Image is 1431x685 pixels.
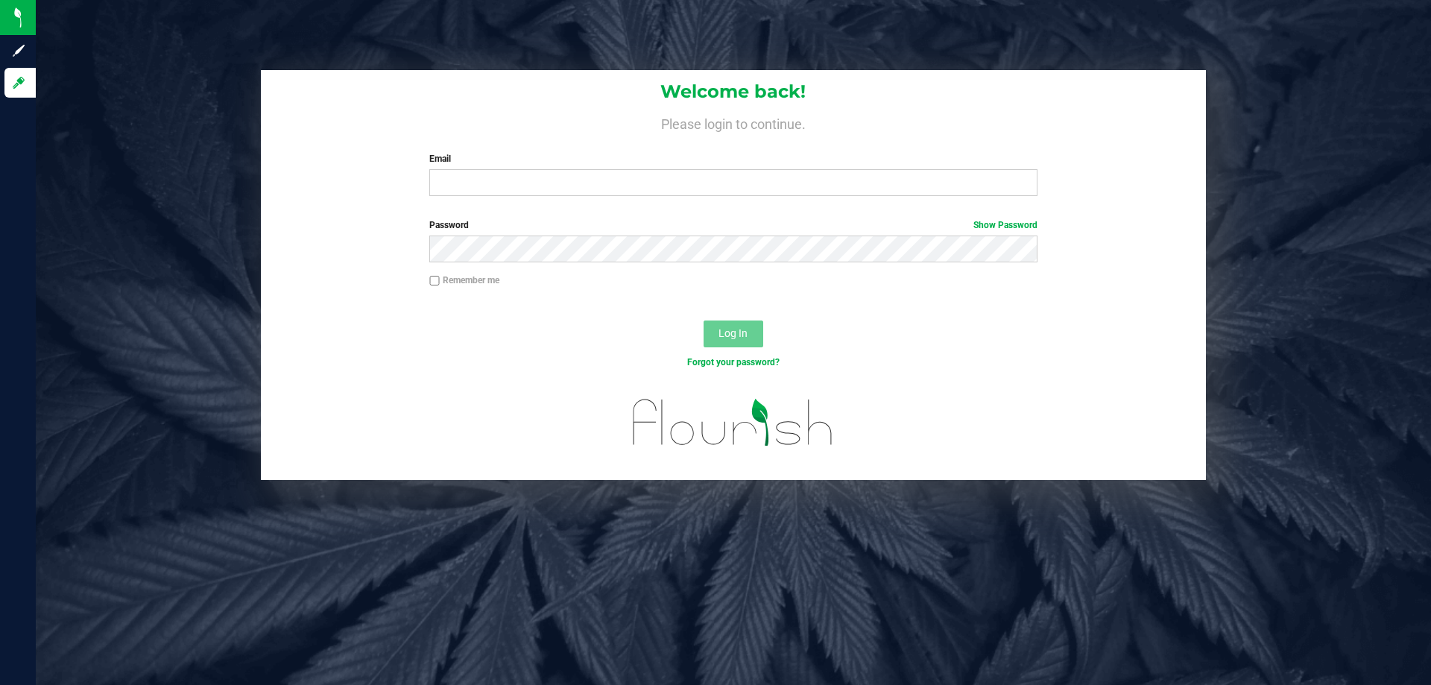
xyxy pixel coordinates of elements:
[429,276,440,286] input: Remember me
[718,327,748,339] span: Log In
[687,357,780,367] a: Forgot your password?
[429,152,1037,165] label: Email
[973,220,1037,230] a: Show Password
[261,113,1206,131] h4: Please login to continue.
[11,75,26,90] inline-svg: Log in
[11,43,26,58] inline-svg: Sign up
[615,385,851,461] img: flourish_logo.svg
[429,220,469,230] span: Password
[704,321,763,347] button: Log In
[429,274,499,287] label: Remember me
[261,82,1206,101] h1: Welcome back!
